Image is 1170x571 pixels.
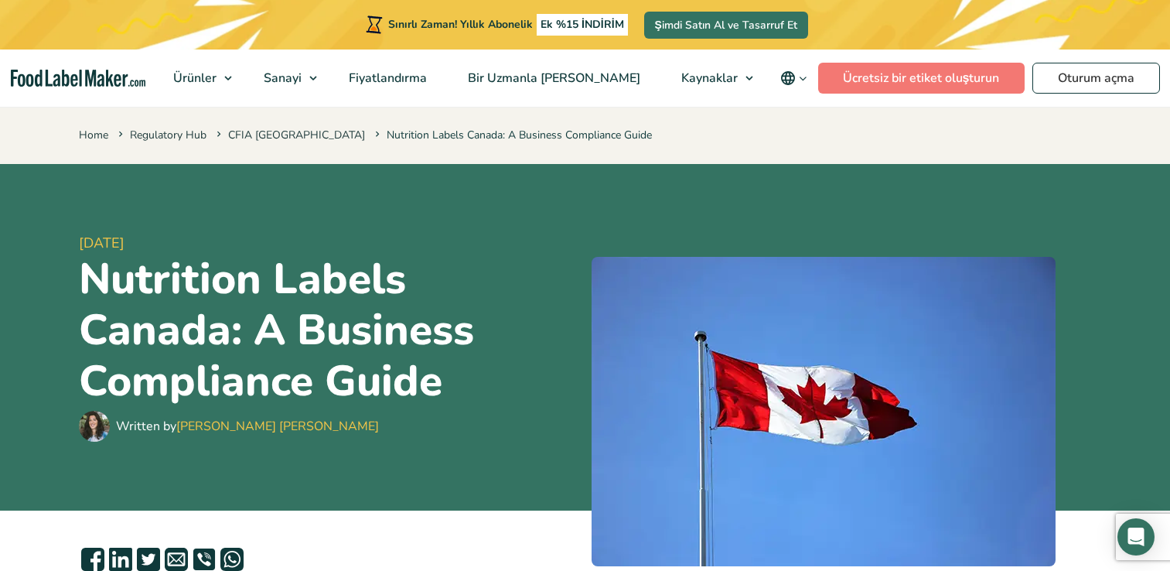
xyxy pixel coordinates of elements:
a: Şimdi Satın Al ve Tasarruf Et [644,12,808,39]
a: Oturum açma [1032,63,1160,94]
span: Kaynaklar [677,70,739,87]
span: Sanayi [259,70,303,87]
a: Bir Uzmanla [PERSON_NAME] [448,50,657,107]
span: [DATE] [79,233,579,254]
font: Written by [116,418,379,435]
a: Home [79,128,108,142]
img: Maria Abi Hanna - Food Label Maker [79,411,110,442]
a: Ürünler [153,50,240,107]
span: Sınırlı Zaman! [388,17,457,32]
h1: Nutrition Labels Canada: A Business Compliance Guide [79,254,579,407]
a: Sanayi [244,50,325,107]
a: Regulatory Hub [130,128,206,142]
a: CFIA [GEOGRAPHIC_DATA] [228,128,365,142]
span: Bir Uzmanla [PERSON_NAME] [463,70,642,87]
a: Ücretsiz bir etiket oluşturun [818,63,1025,94]
span: Ek %15 İNDİRİM [537,14,627,36]
span: Nutrition Labels Canada: A Business Compliance Guide [372,128,652,142]
span: Ürünler [169,70,218,87]
a: [PERSON_NAME] [PERSON_NAME] [176,418,379,435]
a: Fiyatlandırma [329,50,444,107]
span: Yıllık Abonelik [460,17,533,32]
div: Intercom Messenger'ı açın [1117,518,1155,556]
span: Fiyatlandırma [344,70,428,87]
a: Kaynaklar [661,50,761,107]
